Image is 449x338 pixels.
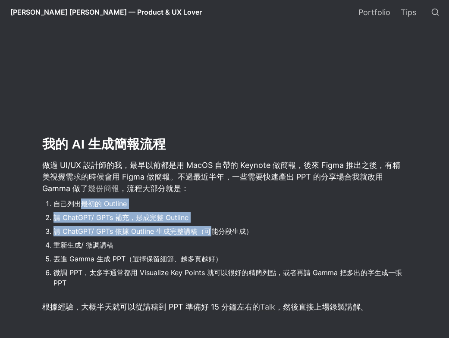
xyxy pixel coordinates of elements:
[41,135,408,154] h2: 我的 AI 生成簡報流程
[260,302,275,311] a: Talk
[53,211,408,224] li: 請 ChatGPT/ GPTs 補充，形成完整 Outline
[41,300,408,314] p: 根據經驗，大概半天就可以從講稿到 PPT 準備好 15 分鐘左右的 ，然後直接上場錄製講解。
[53,239,408,251] li: 重新生成/ 微調講稿
[53,266,408,289] li: 微調 PPT，太多字通常都用 Visualize Key Points 就可以很好的精簡列點，或者再請 Gamma 把多出的字生成一張 PPT
[53,252,408,265] li: 丟進 Gamma 生成 PPT（選擇保留細節、越多頁越好）
[88,184,119,193] a: 幾份簡報
[53,197,408,210] li: 自己列出最初的 Outline
[10,8,202,16] span: [PERSON_NAME] [PERSON_NAME] — Product & UX Lover
[53,225,408,238] li: 請 ChatGPT/ GPTs 依據 Outline 生成完整講稿（可能分段生成）
[41,158,408,195] p: 做過 UI/UX 設計師的我，最早以前都是用 MacOS 自帶的 Keynote 做簡報，後來 Figma 推出之後，有精美視覺需求的時候會用 Figma 做簡報。不過最近半年，一些需要快速產出...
